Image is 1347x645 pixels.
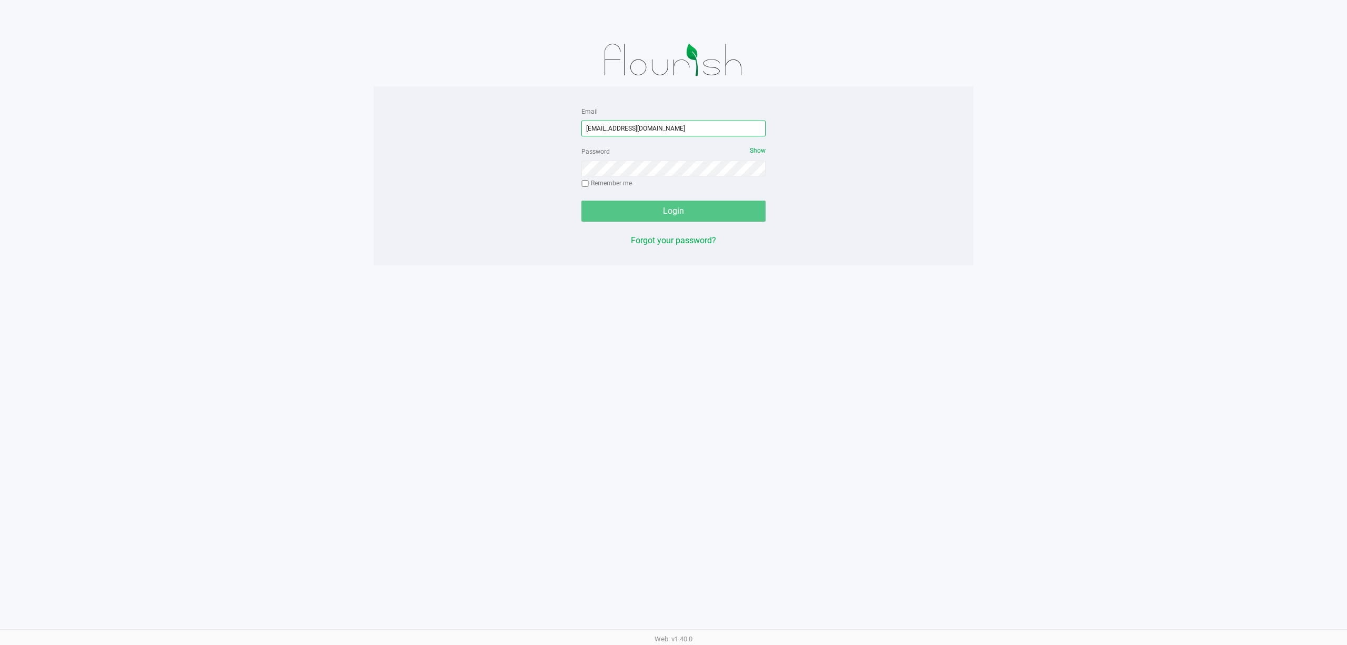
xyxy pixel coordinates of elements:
[655,635,692,643] span: Web: v1.40.0
[581,178,632,188] label: Remember me
[581,107,598,116] label: Email
[631,234,716,247] button: Forgot your password?
[750,147,766,154] span: Show
[581,147,610,156] label: Password
[581,180,589,187] input: Remember me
